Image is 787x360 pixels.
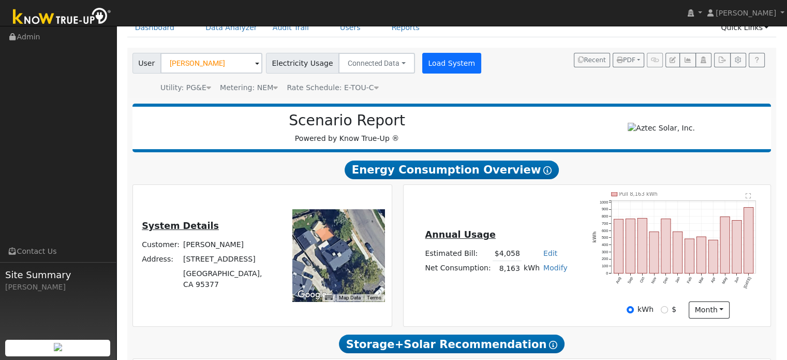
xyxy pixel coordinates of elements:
td: Net Consumption: [423,261,493,276]
td: Estimated Bill: [423,246,493,261]
a: Terms (opens in new tab) [367,295,381,300]
span: Alias: HETOUC [287,83,378,92]
rect: onclick="" [649,232,659,273]
text: 200 [602,256,608,261]
rect: onclick="" [673,232,682,273]
u: Annual Usage [425,229,495,240]
td: [PERSON_NAME] [182,237,278,252]
button: Keyboard shortcuts [325,294,332,301]
text: 400 [602,242,608,247]
div: Powered by Know True-Up ® [138,112,557,144]
rect: onclick="" [626,219,635,273]
button: PDF [613,53,644,67]
img: Google [295,288,329,301]
img: Aztec Solar, Inc. [628,123,695,134]
span: PDF [617,56,635,64]
u: System Details [142,221,219,231]
span: Energy Consumption Overview [345,161,559,179]
rect: onclick="" [685,239,694,273]
span: Site Summary [5,268,111,282]
text: kWh [592,232,598,243]
i: Show Help [543,166,552,175]
a: Edit [543,249,557,257]
a: Dashboard [127,18,183,37]
div: [PERSON_NAME] [5,282,111,293]
text: 0 [606,271,608,276]
text: 300 [602,250,608,254]
text: 100 [602,264,608,268]
rect: onclick="" [637,218,647,273]
td: Address: [140,252,182,266]
a: Quick Links [713,18,776,37]
text: 500 [602,235,608,240]
a: Modify [543,264,568,272]
span: User [132,53,161,74]
button: Load System [422,53,481,74]
button: Settings [730,53,746,67]
a: Open this area in Google Maps (opens a new window) [295,288,329,301]
text: 600 [602,228,608,233]
td: 8,163 [493,261,522,276]
input: kWh [627,306,634,313]
a: Data Analyzer [198,18,265,37]
a: Reports [384,18,427,37]
text: 900 [602,207,608,211]
text: Dec [662,276,670,284]
rect: onclick="" [720,217,730,273]
button: Export Interval Data [714,53,730,67]
button: Map Data [339,294,361,301]
button: Recent [574,53,610,67]
div: Utility: PG&E [160,82,211,93]
text: Jun [733,276,740,284]
button: month [689,301,730,319]
i: Show Help [549,341,557,349]
button: Edit User [665,53,680,67]
text: Feb [686,276,693,284]
img: Know True-Up [8,6,116,29]
td: kWh [522,261,541,276]
span: Storage+Solar Recommendation [339,335,565,353]
text: 800 [602,214,608,219]
rect: onclick="" [732,221,741,273]
text: 1000 [600,200,608,205]
text: Mar [697,276,705,284]
h2: Scenario Report [143,112,551,129]
span: Electricity Usage [266,53,339,74]
label: kWh [637,304,654,315]
text: Aug [615,276,622,284]
text: Pull 8,163 kWh [619,191,658,197]
a: Audit Trail [265,18,317,37]
text: 700 [602,221,608,226]
img: retrieve [54,343,62,351]
rect: onclick="" [708,240,718,273]
a: Users [332,18,368,37]
td: [GEOGRAPHIC_DATA], CA 95377 [182,266,278,292]
text:  [746,193,751,199]
rect: onclick="" [744,207,753,273]
label: $ [672,304,676,315]
input: $ [661,306,668,313]
td: Customer: [140,237,182,252]
button: Connected Data [338,53,415,74]
span: [PERSON_NAME] [716,9,776,17]
td: $4,058 [493,246,522,261]
text: Apr [710,276,717,284]
div: Metering: NEM [220,82,278,93]
text: Nov [650,276,658,284]
rect: onclick="" [661,219,671,273]
text: May [721,276,729,285]
text: [DATE] [743,276,752,289]
a: Help Link [749,53,765,67]
button: Login As [695,53,711,67]
input: Select a User [160,53,262,74]
rect: onclick="" [614,219,623,273]
button: Multi-Series Graph [679,53,695,67]
rect: onclick="" [696,237,706,273]
text: Jan [674,276,681,284]
td: [STREET_ADDRESS] [182,252,278,266]
text: Sep [627,276,634,284]
text: Oct [639,276,646,283]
